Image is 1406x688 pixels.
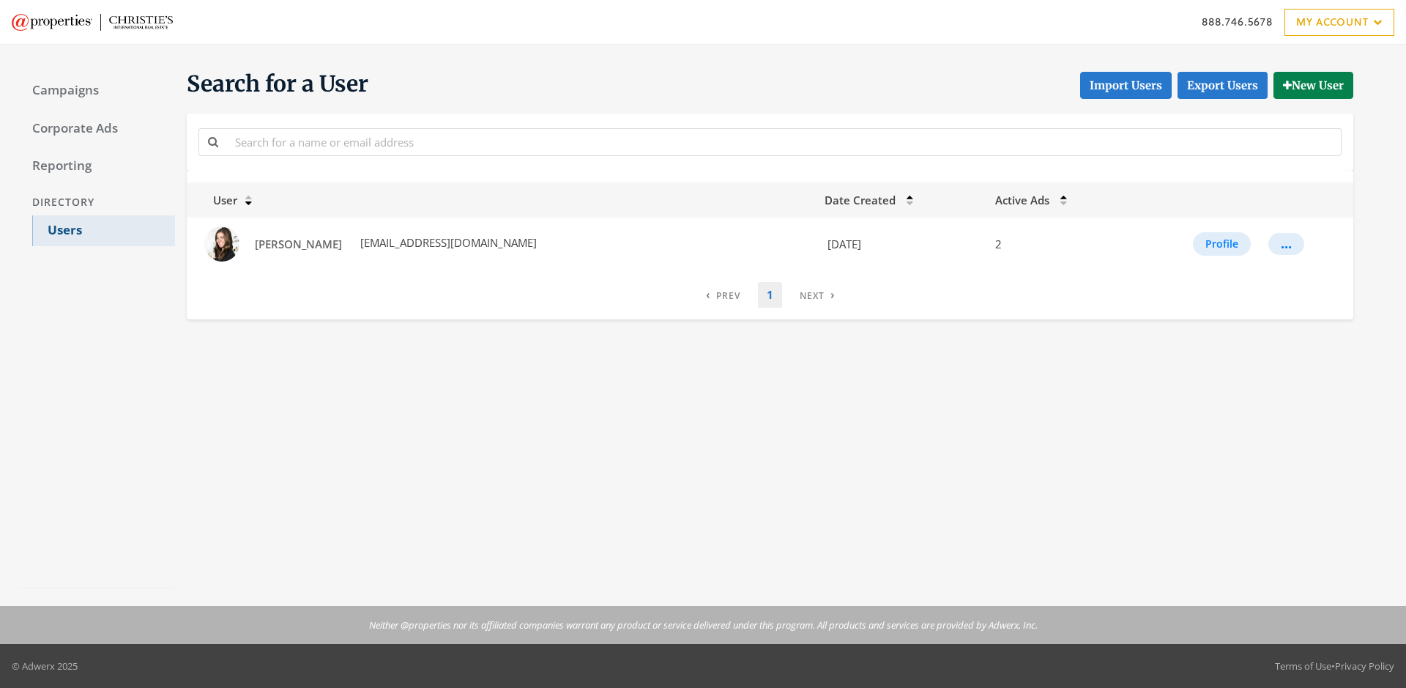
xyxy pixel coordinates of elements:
[369,618,1038,632] p: Neither @properties nor its affiliated companies warrant any product or service delivered under t...
[18,151,175,182] a: Reporting
[12,14,173,31] img: Adwerx
[995,193,1049,207] span: Active Ads
[226,128,1342,155] input: Search for a name or email address
[1335,659,1394,673] a: Privacy Policy
[1268,233,1304,255] button: ...
[1273,72,1353,99] button: New User
[204,226,239,262] img: Nicole Dahl profile
[825,193,896,207] span: Date Created
[1080,72,1172,99] button: Import Users
[32,215,175,246] a: Users
[1284,9,1394,36] a: My Account
[187,70,368,99] span: Search for a User
[18,114,175,144] a: Corporate Ads
[986,218,1128,270] td: 2
[196,193,237,207] span: User
[1275,659,1331,673] a: Terms of Use
[357,235,537,250] span: [EMAIL_ADDRESS][DOMAIN_NAME]
[1281,243,1292,245] div: ...
[18,75,175,106] a: Campaigns
[697,282,844,308] nav: pagination
[758,282,782,308] a: 1
[255,237,342,251] span: [PERSON_NAME]
[18,189,175,216] div: Directory
[208,136,218,147] i: Search for a name or email address
[1202,14,1273,29] a: 888.746.5678
[816,218,986,270] td: [DATE]
[1275,659,1394,673] div: •
[12,659,78,673] p: © Adwerx 2025
[1178,72,1268,99] a: Export Users
[1193,232,1251,256] button: Profile
[245,231,351,258] a: [PERSON_NAME]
